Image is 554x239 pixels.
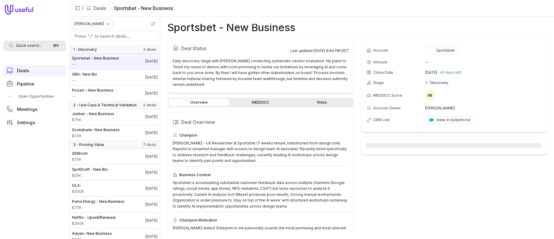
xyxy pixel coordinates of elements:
a: Scotiabank- New Business$70K[DATE] [70,125,160,141]
span: SEMrush [72,151,88,156]
time: Deal Close Date [145,170,158,175]
div: 56 [425,91,435,100]
span: Puma Energy - New Business [72,199,125,204]
span: GBG- New Biz [72,72,97,77]
time: Deal Close Date [145,186,158,191]
span: 7 deals [143,142,156,147]
span: Amount [72,173,108,178]
span: Account Owner [373,106,401,111]
time: Deal Close Date [145,154,158,159]
div: Business Context [173,171,348,179]
span: Netflix - Upsell/Renewal [72,215,116,220]
span: Close Date [373,70,393,75]
span: 2 deals [143,103,156,108]
div: Sportsbet [429,48,455,53]
span: 49 days left [440,70,461,75]
div: Last updated [290,48,348,53]
h2: Deal Overview [173,117,348,127]
span: | [82,5,84,12]
span: MEDDICC Score [373,93,402,98]
span: 3 deals [143,47,156,52]
a: Netflix - Upsell/Renewal$300K[DATE] [70,213,160,228]
a: Jobber - New Business$75K[DATE] [70,109,160,125]
div: Champion [173,132,348,139]
input: Search deals by name [72,31,158,41]
a: Pipeline [4,78,66,89]
button: Sportsbet [425,47,459,54]
a: MEDDICC [230,99,291,106]
a: View in Salesforce [425,116,475,124]
time: [DATE] 8:44 PM EDT [313,48,348,53]
span: Deals [17,68,29,73]
button: Sort by [148,19,158,28]
a: Picsart - New Business--[DATE] [70,86,160,101]
li: Sportsbet - New Business [109,5,173,12]
time: Deal Close Date [145,202,158,207]
span: Amount [72,78,97,83]
span: Amount [72,221,116,226]
kbd: ⌘ K [51,43,61,49]
span: Amount [72,189,84,194]
a: GBG- New Biz--[DATE] [70,69,160,85]
h1: Sportsbet - New Business [168,24,295,31]
span: SpotDraft - New Biz [72,167,108,172]
span: Jobber - New Business [72,111,114,116]
a: SEMrush$75K[DATE] [70,149,160,164]
a: Deals [93,5,106,12]
span: Amount [373,60,387,65]
a: OLX-$300K[DATE] [70,181,160,196]
a: Risks [292,99,352,106]
span: Adyen- New Business [72,231,112,236]
span: Amount [72,62,119,67]
div: Champion Motivation [173,217,348,224]
div: Sportsbet is accumulating substantial customer feedback data across multiple channels (Google rat... [173,180,348,209]
time: Deal Close Date [145,131,158,135]
time: Deal Close Date [145,234,158,239]
td: [PERSON_NAME] [425,103,541,113]
span: Amount [72,134,120,138]
time: Deal Close Date [145,91,158,96]
a: Settings [4,117,66,128]
a: Sportsbet - New Business--[DATE] [70,53,160,69]
a: Overview [169,99,229,106]
span: Scotiabank- New Business [72,128,120,132]
a: SpotDraft - New Biz$25K[DATE] [70,165,160,180]
span: Amount [72,118,114,122]
span: CRM Link [373,118,390,122]
button: Collapse sidebar [73,4,82,13]
nav: Deals [70,17,160,239]
time: Deal Close Date [145,75,158,80]
time: Deal Close Date [145,115,158,119]
span: Quick search... [16,43,42,48]
span: Stage [373,80,384,85]
time: [DATE] [425,70,437,75]
a: Open Opportunities [4,92,66,101]
td: 1 - Discovery [425,78,541,88]
div: View in Salesforce [429,118,471,122]
span: Amount [72,205,125,210]
div: Pipeline submenu [4,92,66,101]
div: Early discovery stage with [PERSON_NAME] conducting systematic vendor evaluation. He plans to 'fi... [173,58,348,88]
a: Puma Energy - New Business$70K[DATE] [70,197,160,212]
h2: Deal Status [173,44,290,53]
span: ‌ [366,143,542,148]
span: 2 - Use Case & Technical Validation [73,103,137,108]
span: Meetings [17,107,37,111]
span: Pipeline [17,82,34,86]
span: OLX- [72,183,84,188]
span: Account [373,48,388,53]
div: [PERSON_NAME] - UX Researcher at Sportsbet (7 weeks tenure, transitioned from design role). Repor... [173,140,348,164]
time: Deal Close Date [145,59,158,64]
td: -- [425,57,541,67]
span: 1 - Discovery [73,47,97,52]
span: Amount [72,94,113,99]
time: Deal Close Date [145,218,158,223]
span: Amount [72,157,88,162]
a: Meetings [4,104,66,115]
span: Sportsbet - New Business [72,56,119,61]
span: 3 - Proving Value [73,142,104,147]
span: Picsart - New Business [72,88,113,93]
span: Settings [17,120,35,125]
a: Deals [4,65,66,76]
